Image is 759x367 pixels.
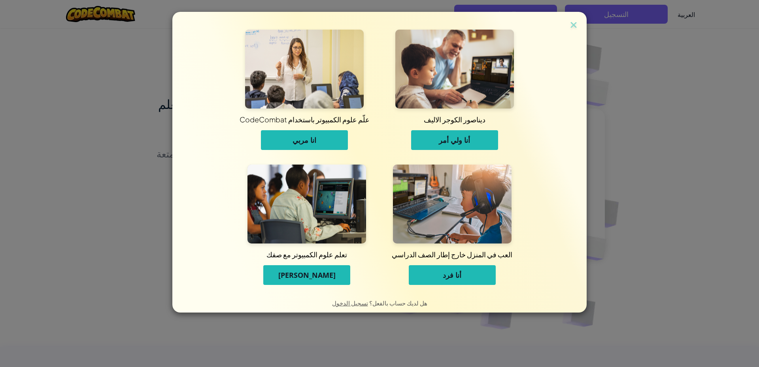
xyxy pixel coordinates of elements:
[424,115,485,124] font: ديناصور الكوجر الاليف
[392,250,512,259] font: العب في المنزل خارج إطار الصف الدراسي
[395,30,514,109] img: للأهل
[411,130,498,150] button: أنا ولي أمر
[278,270,336,280] font: [PERSON_NAME]
[332,299,368,307] a: تسجيل الدخول
[409,265,496,285] button: أنا فرد
[240,115,370,124] font: علّم علوم الكمبيوتر باستخدام CodeCombat
[443,270,461,280] font: أنا فرد
[369,299,427,307] font: هل لديك حساب بالفعل؟
[293,135,316,145] font: انا مربي
[393,165,512,243] img: للأفراد
[266,250,347,259] font: تعلم علوم الكمبيوتر مع صفك
[261,130,348,150] button: انا مربي
[245,30,364,109] img: المعلمون
[568,20,579,32] img: أيقونة الإغلاق
[247,165,366,243] img: للطلاب
[263,265,350,285] button: [PERSON_NAME]
[439,135,470,145] font: أنا ولي أمر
